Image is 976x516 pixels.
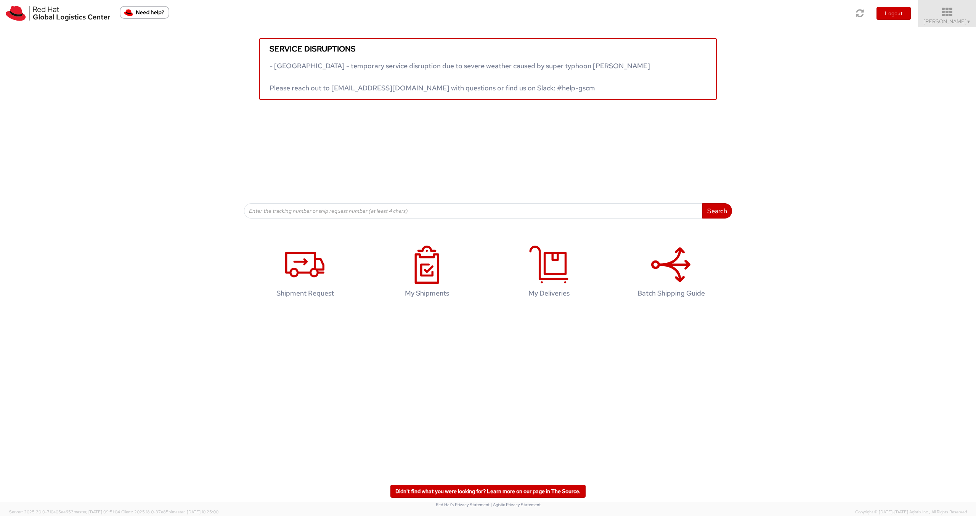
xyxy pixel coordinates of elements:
button: Search [702,203,732,219]
button: Logout [876,7,911,20]
h4: My Shipments [378,289,476,297]
img: rh-logistics-00dfa346123c4ec078e1.svg [6,6,110,21]
span: master, [DATE] 10:25:00 [172,509,218,514]
a: Service disruptions - [GEOGRAPHIC_DATA] - temporary service disruption due to severe weather caus... [259,38,717,100]
span: Client: 2025.18.0-37e85b1 [121,509,218,514]
a: Shipment Request [248,238,362,309]
h4: Batch Shipping Guide [622,289,720,297]
a: | Agistix Privacy Statement [491,502,541,507]
span: Server: 2025.20.0-710e05ee653 [9,509,120,514]
a: Didn't find what you were looking for? Learn more on our page in The Source. [390,485,586,498]
a: Batch Shipping Guide [614,238,728,309]
a: My Shipments [370,238,484,309]
span: ▼ [966,19,971,25]
span: [PERSON_NAME] [923,18,971,25]
input: Enter the tracking number or ship request number (at least 4 chars) [244,203,703,219]
span: master, [DATE] 09:51:04 [74,509,120,514]
h4: Shipment Request [256,289,354,297]
span: - [GEOGRAPHIC_DATA] - temporary service disruption due to severe weather caused by super typhoon ... [270,61,650,92]
a: Red Hat's Privacy Statement [436,502,490,507]
h5: Service disruptions [270,45,706,53]
a: My Deliveries [492,238,606,309]
button: Need help? [120,6,169,19]
span: Copyright © [DATE]-[DATE] Agistix Inc., All Rights Reserved [855,509,967,515]
h4: My Deliveries [500,289,598,297]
